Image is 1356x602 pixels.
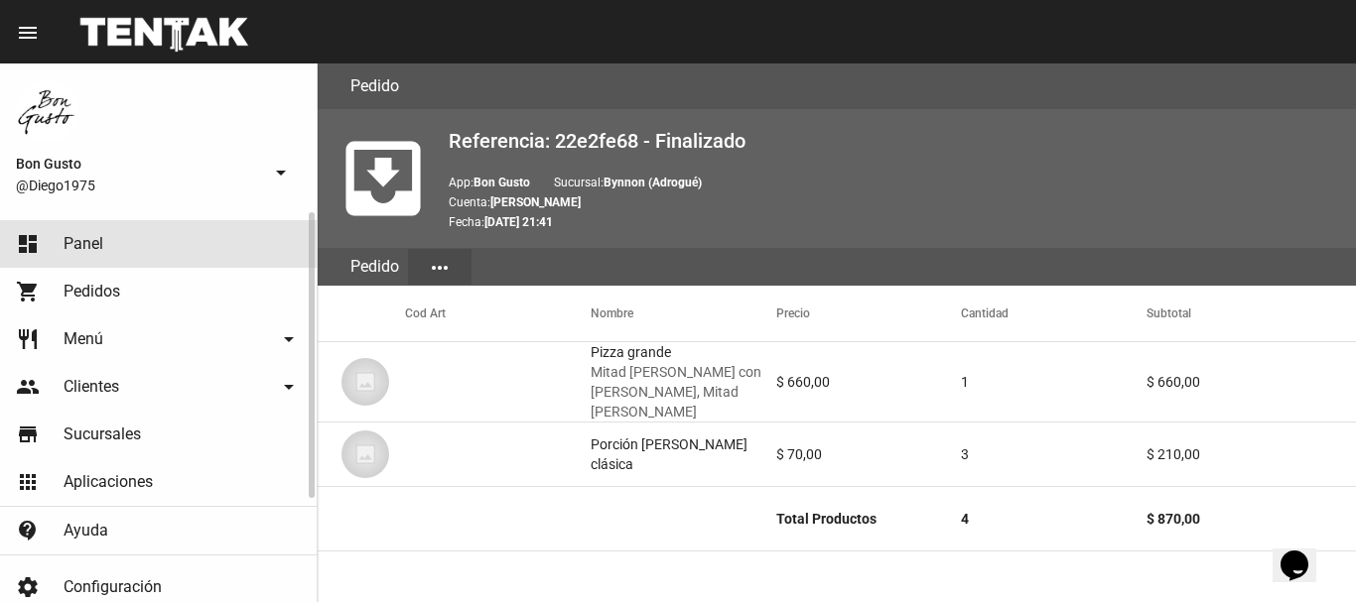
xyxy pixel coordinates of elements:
b: [DATE] 21:41 [484,215,553,229]
span: Configuración [64,577,162,597]
div: Porción [PERSON_NAME] clásica [591,434,776,474]
mat-header-cell: Cod Art [405,286,591,341]
mat-icon: move_to_inbox [334,129,433,228]
mat-cell: $ 210,00 [1147,422,1356,486]
mat-cell: Total Productos [776,487,962,550]
mat-icon: store [16,422,40,446]
mat-header-cell: Nombre [591,286,776,341]
iframe: chat widget [1273,523,1336,582]
img: 07c47add-75b0-4ce5-9aba-194f44787723.jpg [341,430,389,478]
span: Sucursales [64,424,141,444]
h3: Pedido [350,72,399,100]
mat-header-cell: Cantidad [961,286,1147,341]
mat-icon: menu [16,21,40,45]
mat-icon: people [16,375,40,399]
b: [PERSON_NAME] [490,195,581,209]
button: Elegir sección [408,249,472,285]
div: Pedido [341,248,408,286]
span: Menú [64,329,103,349]
mat-icon: arrow_drop_down [269,161,293,184]
mat-icon: dashboard [16,232,40,256]
mat-cell: $ 70,00 [776,422,962,486]
img: 8570adf9-ca52-4367-b116-ae09c64cf26e.jpg [16,79,79,143]
span: Bon Gusto [16,152,261,176]
mat-icon: apps [16,470,40,494]
mat-header-cell: Precio [776,286,962,341]
p: Fecha: [449,212,1340,232]
span: Clientes [64,377,119,397]
span: Panel [64,234,103,254]
mat-icon: restaurant [16,327,40,351]
mat-cell: 4 [961,487,1147,550]
mat-icon: arrow_drop_down [277,327,301,351]
p: Cuenta: [449,192,1340,212]
mat-cell: $ 660,00 [776,350,962,414]
mat-icon: arrow_drop_down [277,375,301,399]
b: Bon Gusto [474,176,530,189]
span: Mitad [PERSON_NAME] con [PERSON_NAME], Mitad [PERSON_NAME] [591,362,776,421]
div: Pizza grande [591,342,776,421]
span: Pedidos [64,282,120,301]
mat-cell: $ 870,00 [1147,487,1356,550]
h2: Referencia: 22e2fe68 - Finalizado [449,125,1340,157]
span: Aplicaciones [64,472,153,492]
span: Ayuda [64,521,108,541]
span: @Diego1975 [16,176,261,195]
mat-header-cell: Subtotal [1147,286,1356,341]
mat-icon: more_horiz [428,256,452,280]
mat-cell: $ 660,00 [1147,350,1356,414]
img: 07c47add-75b0-4ce5-9aba-194f44787723.jpg [341,358,389,406]
mat-cell: 3 [961,422,1147,486]
b: Bynnon (Adrogué) [604,176,702,189]
mat-icon: settings [16,575,40,599]
mat-cell: 1 [961,350,1147,414]
mat-icon: contact_support [16,519,40,542]
mat-icon: shopping_cart [16,280,40,303]
p: App: Sucursal: [449,173,1340,192]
